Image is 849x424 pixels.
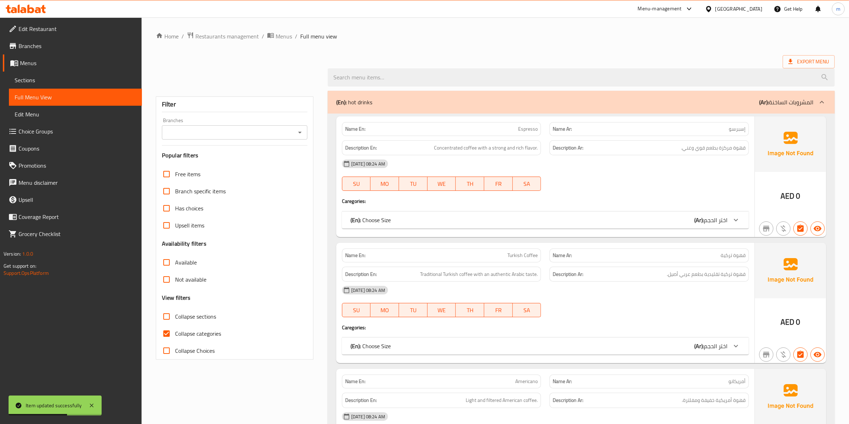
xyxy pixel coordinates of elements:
a: Menus [267,32,292,41]
span: Espresso [518,125,538,133]
h3: Availability filters [162,240,206,248]
div: Filter [162,97,307,112]
button: SA [513,303,541,317]
button: Purchased item [776,221,791,236]
span: Has choices [175,204,203,213]
span: SA [516,305,538,315]
span: SU [345,179,368,189]
button: TH [456,303,484,317]
div: Item updated successfully [26,402,82,409]
span: 1.0.0 [22,249,33,258]
img: Ae5nvW7+0k+MAAAAAElFTkSuQmCC [755,243,826,298]
button: SA [513,177,541,191]
span: [DATE] 08:24 AM [348,413,388,420]
a: Coverage Report [3,208,142,225]
span: Concentrated coffee with a strong and rich flavor. [434,143,538,152]
b: (Ar): [759,97,769,108]
span: Promotions [19,161,136,170]
span: Full menu view [300,32,337,41]
strong: Description Ar: [553,396,583,405]
button: MO [370,177,399,191]
li: / [295,32,297,41]
span: Version: [4,249,21,258]
span: Not available [175,275,206,284]
b: (En): [351,215,361,225]
button: TU [399,177,428,191]
button: MO [370,303,399,317]
span: اختر الحجم [704,215,727,225]
button: TH [456,177,484,191]
strong: Description En: [345,143,377,152]
span: m [836,5,840,13]
a: Upsell [3,191,142,208]
div: (En): Choose Size(Ar):اختر الحجم [342,211,749,229]
span: Export Menu [788,57,829,66]
button: WE [428,177,456,191]
span: Available [175,258,197,267]
span: أمريكانو [728,378,746,385]
strong: Name En: [345,378,365,385]
span: Light and filtered American coffee. [466,396,538,405]
b: (Ar): [694,341,704,351]
a: Choice Groups [3,123,142,140]
button: Has choices [793,221,808,236]
a: Support.OpsPlatform [4,268,49,278]
strong: Description Ar: [553,143,583,152]
button: Purchased item [776,347,791,362]
button: Not branch specific item [759,347,773,362]
button: Has choices [793,347,808,362]
span: MO [373,179,396,189]
span: 0 [796,189,801,203]
button: Available [810,221,825,236]
b: (Ar): [694,215,704,225]
span: WE [430,305,453,315]
span: TU [402,179,425,189]
span: Free items [175,170,200,178]
span: [DATE] 08:24 AM [348,161,388,167]
span: TH [459,305,481,315]
button: Available [810,347,825,362]
span: قهوة تركية [721,252,746,259]
strong: Name Ar: [553,252,572,259]
strong: Name En: [345,252,365,259]
div: (En): hot drinks(Ar):المشروبات الساخنة [328,91,835,114]
span: قهوة تركية تقليدية بطعم عربي أصيل. [667,270,746,279]
a: Grocery Checklist [3,225,142,242]
h4: Caregories: [342,324,749,331]
span: Export Menu [783,55,835,68]
strong: Name En: [345,125,365,133]
span: MO [373,305,396,315]
span: [DATE] 08:24 AM [348,287,388,294]
a: Promotions [3,157,142,174]
a: Menus [3,54,142,72]
h3: View filters [162,294,191,302]
h4: Caregories: [342,198,749,205]
button: FR [484,303,513,317]
div: (En): Choose Size(Ar):اختر الحجم [342,337,749,355]
span: AED [781,315,794,329]
img: Ae5nvW7+0k+MAAAAAElFTkSuQmCC [755,116,826,172]
strong: Name Ar: [553,125,572,133]
span: FR [487,179,510,189]
span: WE [430,179,453,189]
button: TU [399,303,428,317]
strong: Description En: [345,270,377,279]
div: Menu-management [638,5,682,13]
span: Get support on: [4,261,36,271]
strong: Description Ar: [553,270,583,279]
a: Edit Menu [9,106,142,123]
span: Coverage Report [19,213,136,221]
a: Restaurants management [187,32,259,41]
button: SU [342,303,371,317]
p: Choose Size [351,342,391,350]
strong: Name Ar: [553,378,572,385]
span: اختر الحجم [704,341,727,351]
span: إسبرسو [729,125,746,133]
span: SA [516,179,538,189]
li: / [181,32,184,41]
a: Sections [9,72,142,89]
span: Collapse categories [175,329,221,338]
span: Restaurants management [195,32,259,41]
span: AED [781,189,794,203]
li: / [262,32,264,41]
